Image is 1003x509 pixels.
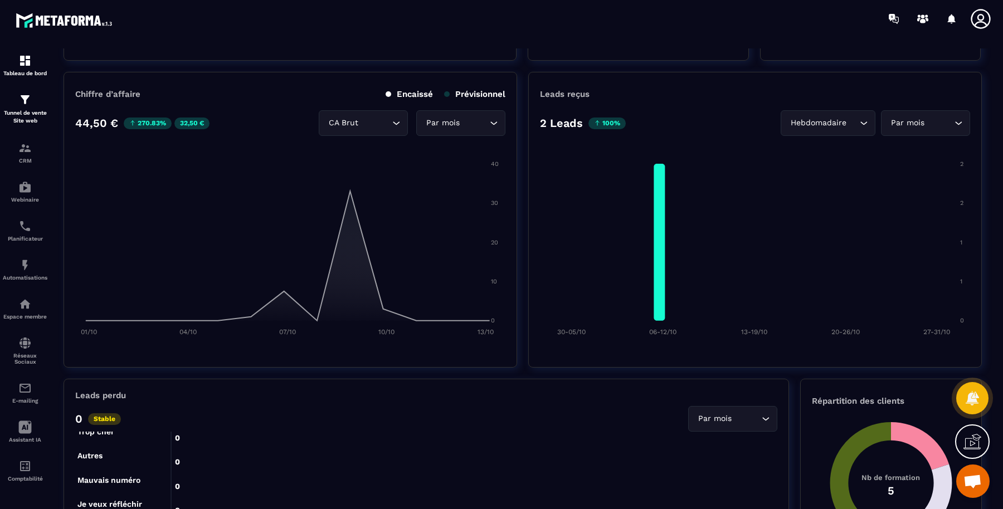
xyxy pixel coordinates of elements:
tspan: 30-05/10 [557,328,586,336]
tspan: Je veux réfléchir [77,500,142,508]
img: formation [18,93,32,106]
tspan: 27-31/10 [923,328,950,336]
p: Prévisionnel [444,89,505,99]
p: 270.83% [124,118,172,129]
p: Planificateur [3,236,47,242]
p: 0 [75,412,82,425]
div: Search for option [416,110,505,136]
a: automationsautomationsWebinaire [3,172,47,211]
tspan: 13-19/10 [741,328,767,336]
img: scheduler [18,219,32,233]
tspan: 01/10 [81,328,97,336]
p: E-mailing [3,398,47,404]
a: emailemailE-mailing [3,373,47,412]
tspan: 04/10 [179,328,197,336]
p: Automatisations [3,275,47,281]
tspan: Trop cher [77,427,114,436]
span: Par mois [888,117,927,129]
img: social-network [18,336,32,350]
div: Search for option [881,110,970,136]
img: email [18,381,32,395]
p: Leads perdu [75,390,126,400]
p: 100% [588,118,626,129]
tspan: Mauvais numéro [77,476,140,484]
img: automations [18,258,32,272]
tspan: 0 [960,317,964,324]
a: automationsautomationsAutomatisations [3,250,47,289]
p: Espace membre [3,314,47,320]
a: social-networksocial-networkRéseaux Sociaux [3,328,47,373]
p: Assistant IA [3,437,47,443]
input: Search for option [734,413,759,425]
tspan: 20-26/10 [831,328,860,336]
tspan: 30 [491,199,498,207]
a: schedulerschedulerPlanificateur [3,211,47,250]
img: formation [18,141,32,155]
tspan: 06-12/10 [649,328,676,336]
a: formationformationTableau de bord [3,46,47,85]
a: formationformationCRM [3,133,47,172]
p: Tunnel de vente Site web [3,109,47,125]
p: Réseaux Sociaux [3,353,47,365]
tspan: 2 [960,160,963,168]
p: Chiffre d’affaire [75,89,140,99]
tspan: 1 [960,239,962,246]
tspan: 07/10 [279,328,296,336]
div: Search for option [319,110,408,136]
div: Search for option [688,406,777,432]
p: 32,50 € [174,118,210,129]
p: 44,50 € [75,116,118,130]
span: Par mois [423,117,462,129]
p: Encaissé [386,89,433,99]
img: automations [18,297,32,311]
a: automationsautomationsEspace membre [3,289,47,328]
p: Leads reçus [540,89,590,99]
input: Search for option [849,117,857,129]
p: Comptabilité [3,476,47,482]
img: formation [18,54,32,67]
span: Par mois [695,413,734,425]
a: accountantaccountantComptabilité [3,451,47,490]
p: Tableau de bord [3,70,47,76]
tspan: 10 [491,278,497,285]
input: Search for option [361,117,389,129]
tspan: 2 [960,199,963,207]
tspan: 13/10 [478,328,494,336]
tspan: 40 [491,160,499,168]
tspan: 1 [960,278,962,285]
span: Hebdomadaire [788,117,849,129]
input: Search for option [462,117,487,129]
img: accountant [18,459,32,473]
input: Search for option [927,117,952,129]
a: Assistant IA [3,412,47,451]
p: Répartition des clients [812,396,970,406]
p: CRM [3,158,47,164]
tspan: 0 [491,317,495,324]
img: logo [16,10,116,31]
div: Search for option [781,110,875,136]
p: Webinaire [3,197,47,203]
tspan: Autres [77,451,103,460]
span: CA Brut [326,117,361,129]
p: 2 Leads [540,116,583,130]
p: Stable [88,413,121,425]
tspan: 20 [491,239,498,246]
div: Ouvrir le chat [956,464,990,498]
tspan: 10/10 [378,328,395,336]
a: formationformationTunnel de vente Site web [3,85,47,133]
img: automations [18,180,32,194]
